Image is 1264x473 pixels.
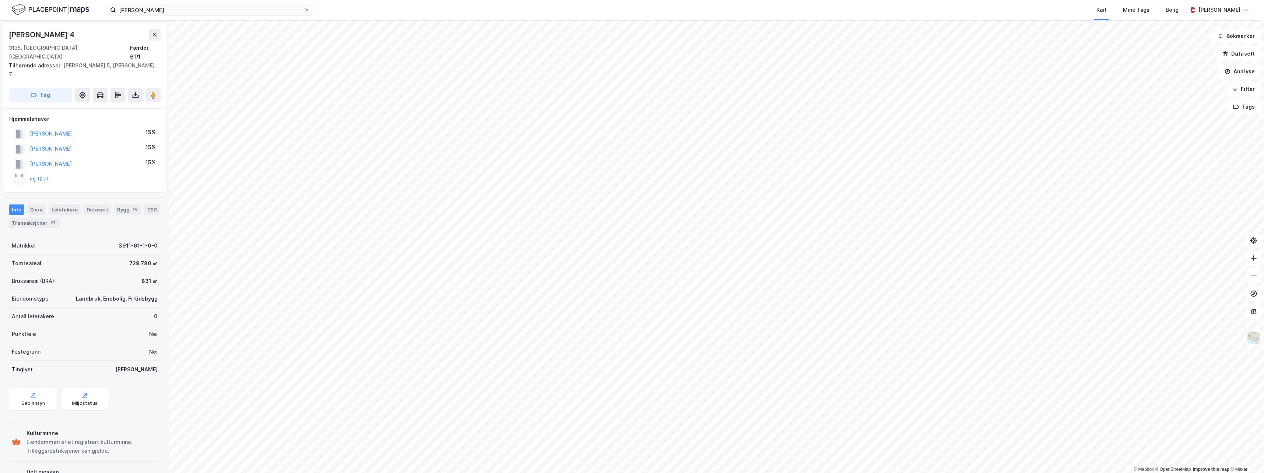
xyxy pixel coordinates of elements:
div: Tomteareal [12,259,41,268]
span: Tilhørende adresser: [9,62,63,69]
div: Tinglyst [12,365,33,374]
div: 27 [49,219,57,227]
div: ESG [144,204,160,215]
div: [PERSON_NAME] [1198,6,1240,14]
div: Leietakere [49,204,81,215]
div: 15% [145,143,156,152]
div: Matrikkel [12,241,36,250]
div: Miljøstatus [72,400,98,406]
div: [PERSON_NAME] 4 [9,29,76,41]
div: 15 [131,206,138,213]
div: Kart [1096,6,1107,14]
div: Festegrunn [12,347,41,356]
div: Hjemmelshaver [9,115,160,123]
div: Punktleie [12,330,36,339]
div: 831 ㎡ [141,277,158,285]
div: Transaksjoner [9,218,60,228]
div: Geoinnsyn [21,400,45,406]
button: Datasett [1216,46,1261,61]
div: Nei [149,347,158,356]
div: Eiere [27,204,46,215]
img: Z [1247,331,1261,345]
div: 15% [145,128,156,137]
div: Eiendommen er et registrert kulturminne. Tilleggsrestriksjoner kan gjelde. [27,438,158,455]
div: Datasett [84,204,111,215]
div: Mine Tags [1123,6,1149,14]
div: 3911-61-1-0-0 [119,241,158,250]
div: Eiendomstype [12,294,49,303]
a: OpenStreetMap [1155,467,1191,472]
div: 15% [145,158,156,167]
div: Kulturminne [27,429,158,438]
div: Kontrollprogram for chat [1227,438,1264,473]
div: Info [9,204,24,215]
div: 3135, [GEOGRAPHIC_DATA], [GEOGRAPHIC_DATA] [9,43,130,61]
input: Søk på adresse, matrikkel, gårdeiere, leietakere eller personer [116,4,304,15]
button: Bokmerker [1211,29,1261,43]
button: Filter [1226,82,1261,97]
div: [PERSON_NAME] 5, [PERSON_NAME] 7 [9,61,155,79]
div: Bolig [1166,6,1179,14]
div: Færder, 61/1 [130,43,161,61]
div: Antall leietakere [12,312,54,321]
iframe: Chat Widget [1227,438,1264,473]
div: Nei [149,330,158,339]
a: Mapbox [1134,467,1154,472]
button: Tag [9,88,72,102]
div: 0 [154,312,158,321]
button: Analyse [1218,64,1261,79]
div: Landbruk, Enebolig, Fritidsbygg [76,294,158,303]
button: Tags [1227,99,1261,114]
div: [PERSON_NAME] [115,365,158,374]
a: Improve this map [1193,467,1229,472]
div: Bruksareal (BRA) [12,277,54,285]
div: 729 780 ㎡ [129,259,158,268]
div: Bygg [114,204,141,215]
img: logo.f888ab2527a4732fd821a326f86c7f29.svg [12,3,89,16]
